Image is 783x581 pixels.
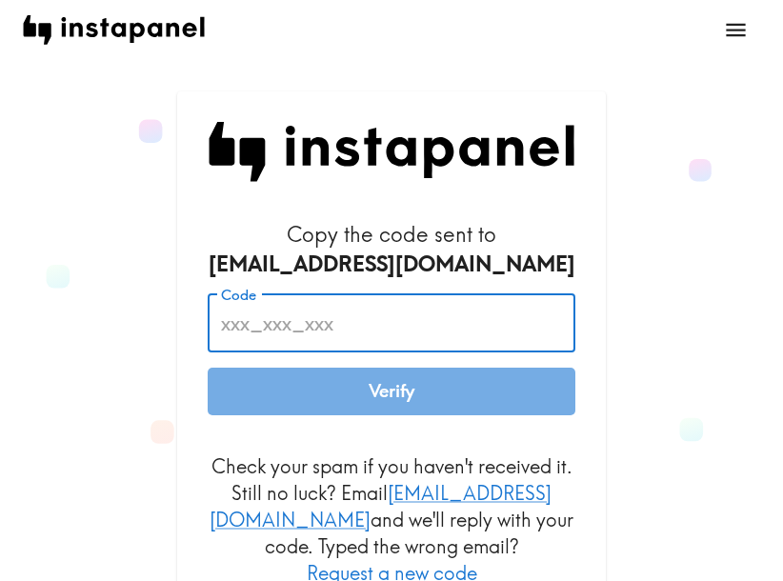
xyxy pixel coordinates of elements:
button: open menu [712,6,760,54]
div: [EMAIL_ADDRESS][DOMAIN_NAME] [208,250,575,279]
a: [EMAIL_ADDRESS][DOMAIN_NAME] [210,481,552,531]
img: instapanel [23,15,205,45]
button: Verify [208,368,575,415]
img: Instapanel [208,122,575,182]
label: Code [221,285,256,306]
h6: Copy the code sent to [208,220,575,279]
input: xxx_xxx_xxx [208,293,575,352]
